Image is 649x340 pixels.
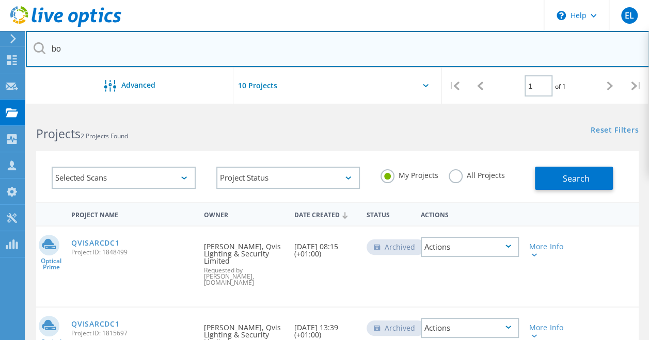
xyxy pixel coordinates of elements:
span: Project ID: 1815697 [71,330,194,336]
span: Advanced [121,82,155,89]
div: Archived [367,239,425,255]
div: Selected Scans [52,167,196,189]
div: Project Name [66,204,199,223]
div: Status [361,204,416,223]
div: Owner [199,204,289,223]
a: Live Optics Dashboard [10,22,121,29]
div: Actions [421,237,519,257]
div: Actions [416,204,524,223]
svg: \n [557,11,566,20]
span: of 1 [555,82,566,91]
span: Requested by [PERSON_NAME], [DOMAIN_NAME] [204,267,284,286]
span: EL [624,11,634,20]
div: Archived [367,320,425,336]
div: Actions [421,318,519,338]
button: Search [535,167,613,190]
label: All Projects [449,169,505,179]
span: Project ID: 1848499 [71,249,194,255]
span: Search [562,173,589,184]
span: Optical Prime [36,258,66,270]
a: QVISARCDC1 [71,239,119,247]
span: 2 Projects Found [81,132,128,140]
a: QVISARCDC1 [71,320,119,328]
div: [PERSON_NAME], Qvis Lighting & Security Limited [199,226,289,296]
label: My Projects [381,169,438,179]
div: | [623,68,649,104]
b: Projects [36,125,81,142]
div: [DATE] 08:15 (+01:00) [289,226,361,268]
div: Date Created [289,204,361,224]
div: | [441,68,467,104]
div: More Info [529,243,567,257]
a: Reset Filters [591,126,639,135]
div: Project Status [216,167,360,189]
div: More Info [529,324,567,338]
